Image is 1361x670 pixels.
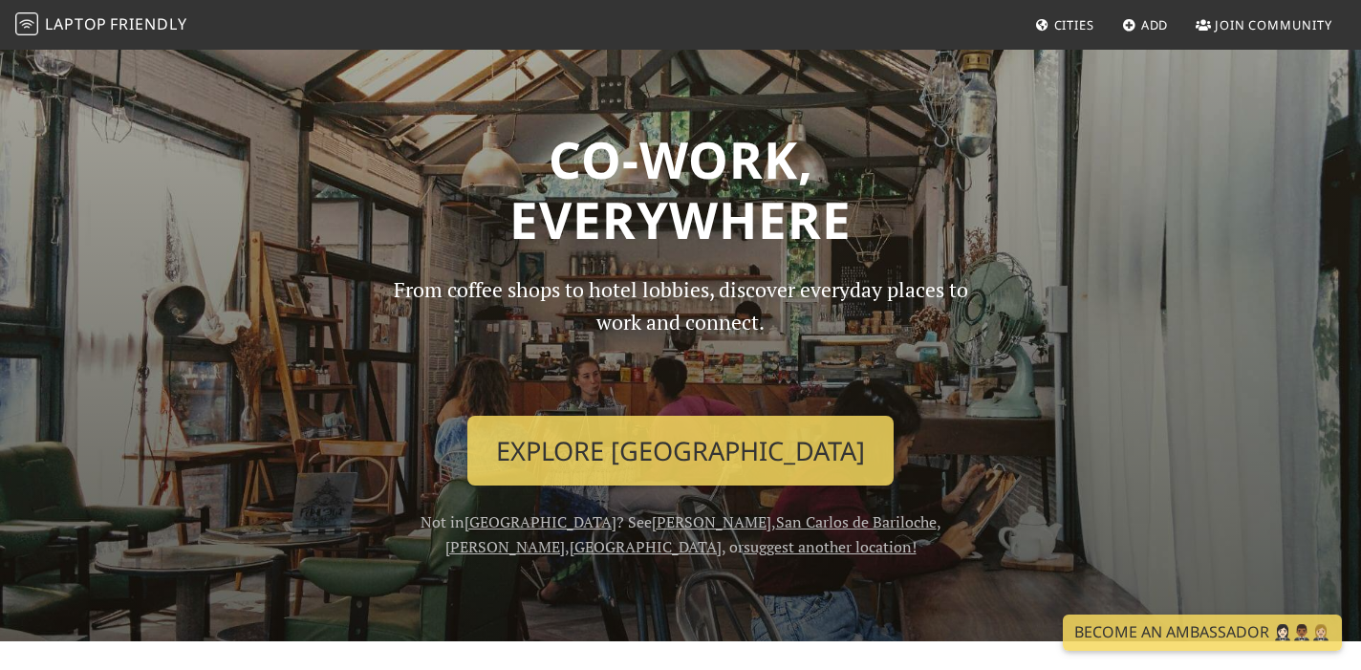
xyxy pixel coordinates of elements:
a: suggest another location! [744,536,917,557]
a: Cities [1027,8,1102,42]
span: Laptop [45,13,107,34]
span: Friendly [110,13,186,34]
a: San Carlos de Bariloche [776,511,937,532]
h1: Co-work, Everywhere [61,129,1300,250]
a: LaptopFriendly LaptopFriendly [15,9,187,42]
a: [GEOGRAPHIC_DATA] [464,511,616,532]
a: [PERSON_NAME] [445,536,565,557]
a: [PERSON_NAME] [652,511,771,532]
p: From coffee shops to hotel lobbies, discover everyday places to work and connect. [377,273,984,400]
span: Cities [1054,16,1094,33]
span: Join Community [1215,16,1332,33]
a: Explore [GEOGRAPHIC_DATA] [467,416,894,486]
span: Not in ? See , , , , or [421,511,941,557]
a: Add [1114,8,1177,42]
a: Join Community [1188,8,1340,42]
span: Add [1141,16,1169,33]
a: Become an Ambassador 🤵🏻‍♀️🤵🏾‍♂️🤵🏼‍♀️ [1063,615,1342,651]
img: LaptopFriendly [15,12,38,35]
a: [GEOGRAPHIC_DATA] [570,536,722,557]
